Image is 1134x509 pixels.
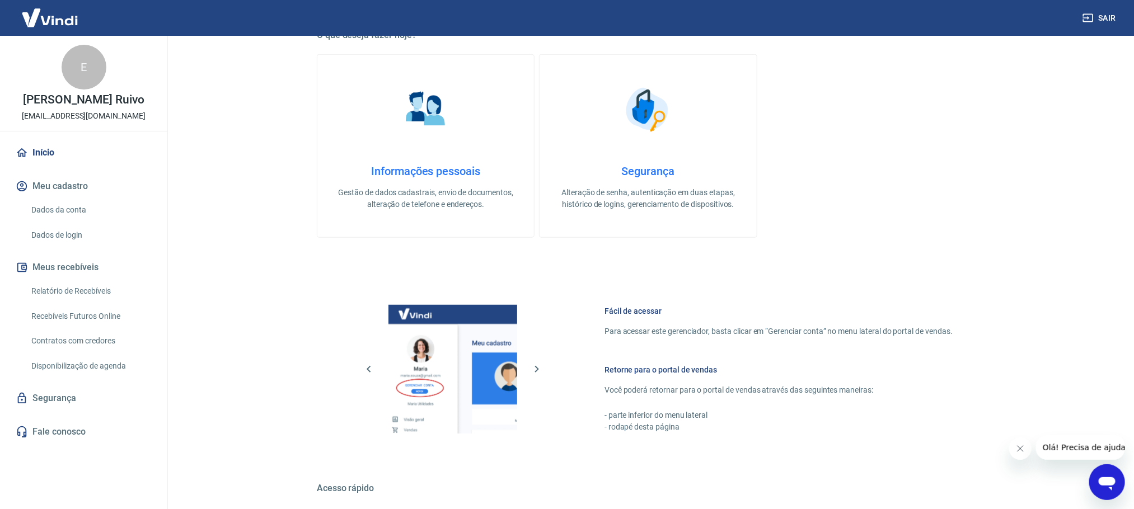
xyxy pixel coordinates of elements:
[23,94,144,106] p: [PERSON_NAME] Ruivo
[1089,464,1125,500] iframe: Botão para abrir a janela de mensagens
[22,110,146,122] p: [EMAIL_ADDRESS][DOMAIN_NAME]
[13,255,154,280] button: Meus recebíveis
[13,174,154,199] button: Meu cadastro
[13,386,154,411] a: Segurança
[27,329,154,352] a: Contratos com credores
[1080,8,1121,29] button: Sair
[620,82,676,138] img: Segurança
[388,305,517,433] img: Imagem da dashboard mostrando o botão de gerenciar conta na sidebar no lado esquerdo
[7,8,94,17] span: Olá! Precisa de ajuda?
[605,305,953,317] h6: Fácil de acessar
[1036,435,1125,460] iframe: Mensagem da empresa
[27,199,154,221] a: Dados da conta
[539,54,757,238] a: SegurançaSegurançaAlteração de senha, autenticação em duas etapas, histórico de logins, gerenciam...
[317,54,535,238] a: Informações pessoaisInformações pessoaisGestão de dados cadastrais, envio de documentos, alteraçã...
[398,82,454,138] img: Informações pessoais
[335,164,516,178] h4: Informações pessoais
[317,483,980,494] h5: Acesso rápido
[13,1,86,35] img: Vindi
[605,421,953,433] p: - rodapé desta página
[27,305,154,328] a: Recebíveis Futuros Online
[13,140,154,165] a: Início
[1009,437,1032,460] iframe: Fechar mensagem
[605,409,953,421] p: - parte inferior do menu lateral
[605,364,953,375] h6: Retorne para o portal de vendas
[13,420,154,444] a: Fale conosco
[27,280,154,303] a: Relatório de Recebíveis
[27,355,154,378] a: Disponibilização de agenda
[557,187,738,210] p: Alteração de senha, autenticação em duas etapas, histórico de logins, gerenciamento de dispositivos.
[27,224,154,247] a: Dados de login
[62,45,106,89] div: E
[335,187,516,210] p: Gestão de dados cadastrais, envio de documentos, alteração de telefone e endereços.
[605,384,953,396] p: Você poderá retornar para o portal de vendas através das seguintes maneiras:
[557,164,738,178] h4: Segurança
[605,326,953,337] p: Para acessar este gerenciador, basta clicar em “Gerenciar conta” no menu lateral do portal de ven...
